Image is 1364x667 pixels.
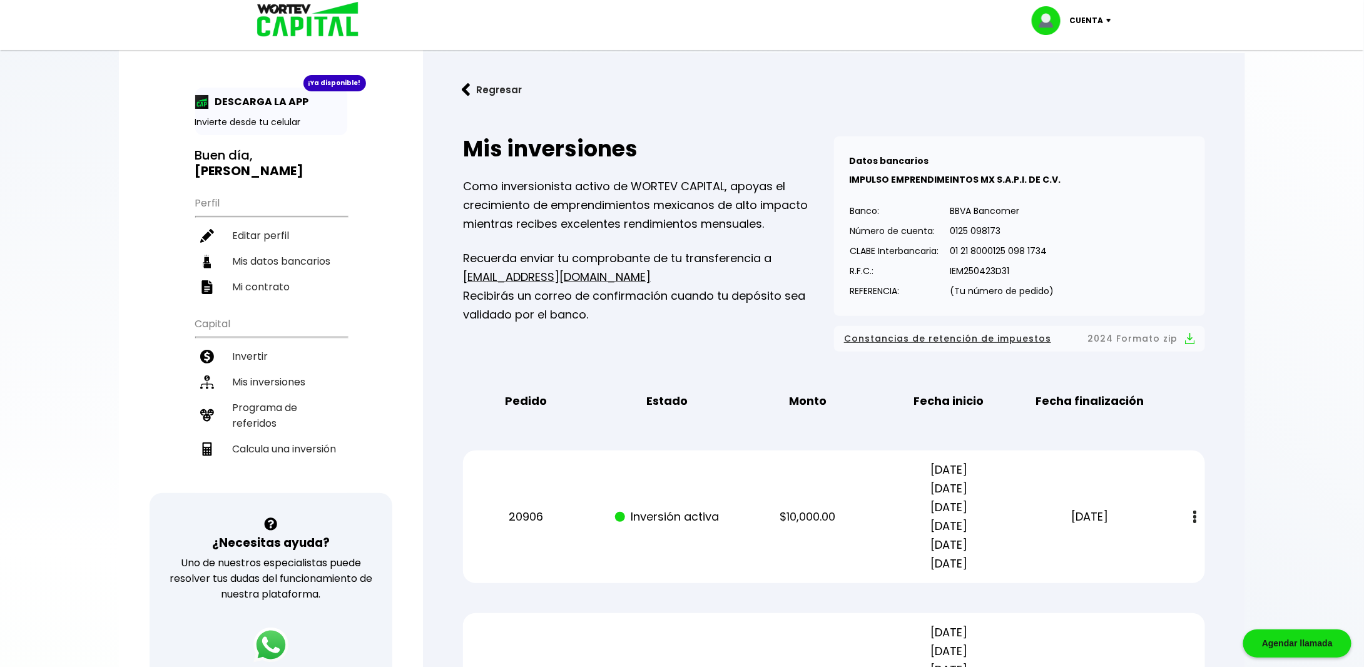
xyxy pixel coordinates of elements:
[195,310,347,493] ul: Capital
[789,392,827,410] b: Monto
[463,177,834,233] p: Como inversionista activo de WORTEV CAPITAL, apoyas el crecimiento de emprendimientos mexicanos d...
[463,249,834,324] p: Recuerda enviar tu comprobante de tu transferencia a Recibirás un correo de confirmación cuando t...
[195,95,209,109] img: app-icon
[1069,11,1103,30] p: Cuenta
[166,555,377,602] p: Uno de nuestros especialistas puede resolver tus dudas del funcionamiento de nuestra plataforma.
[844,331,1051,347] span: Constancias de retención de impuestos
[200,350,214,364] img: invertir-icon.b3b967d7.svg
[467,507,586,526] p: 20906
[212,534,330,552] h3: ¿Necesitas ayuda?
[195,148,347,179] h3: Buen día,
[200,229,214,243] img: editar-icon.952d3147.svg
[195,189,347,300] ul: Perfil
[195,344,347,369] a: Invertir
[195,248,347,274] a: Mis datos bancarios
[849,173,1061,186] b: IMPULSO EMPRENDIMEINTOS MX S.A.P.I. DE C.V.
[200,280,214,294] img: contrato-icon.f2db500c.svg
[1103,19,1120,23] img: icon-down
[850,201,939,220] p: Banco:
[849,155,929,167] b: Datos bancarios
[195,274,347,300] a: Mi contrato
[505,392,547,410] b: Pedido
[1036,392,1144,410] b: Fecha finalización
[850,282,939,300] p: REFERENCIA:
[844,331,1195,347] button: Constancias de retención de impuestos2024 Formato zip
[253,628,288,663] img: logos_whatsapp-icon.242b2217.svg
[462,83,471,96] img: flecha izquierda
[195,436,347,462] a: Calcula una inversión
[195,162,304,180] b: [PERSON_NAME]
[1031,507,1149,526] p: [DATE]
[200,442,214,456] img: calculadora-icon.17d418c4.svg
[890,461,1009,573] p: [DATE] [DATE] [DATE] [DATE] [DATE] [DATE]
[195,395,347,436] a: Programa de referidos
[608,507,726,526] p: Inversión activa
[950,201,1054,220] p: BBVA Bancomer
[850,262,939,280] p: R.F.C.:
[950,221,1054,240] p: 0125 098173
[914,392,984,410] b: Fecha inicio
[1243,629,1351,658] div: Agendar llamada
[200,255,214,268] img: datos-icon.10cf9172.svg
[443,73,1225,106] a: flecha izquierdaRegresar
[463,136,834,161] h2: Mis inversiones
[200,409,214,422] img: recomiendanos-icon.9b8e9327.svg
[443,73,541,106] button: Regresar
[950,242,1054,260] p: 01 21 8000125 098 1734
[646,392,688,410] b: Estado
[850,242,939,260] p: CLABE Interbancaria:
[1032,6,1069,35] img: profile-image
[748,507,867,526] p: $10,000.00
[950,262,1054,280] p: IEM250423D31
[195,223,347,248] a: Editar perfil
[950,282,1054,300] p: (Tu número de pedido)
[200,375,214,389] img: inversiones-icon.6695dc30.svg
[195,116,347,129] p: Invierte desde tu celular
[209,94,309,109] p: DESCARGA LA APP
[195,369,347,395] a: Mis inversiones
[303,75,366,91] div: ¡Ya disponible!
[850,221,939,240] p: Número de cuenta:
[463,269,651,285] a: [EMAIL_ADDRESS][DOMAIN_NAME]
